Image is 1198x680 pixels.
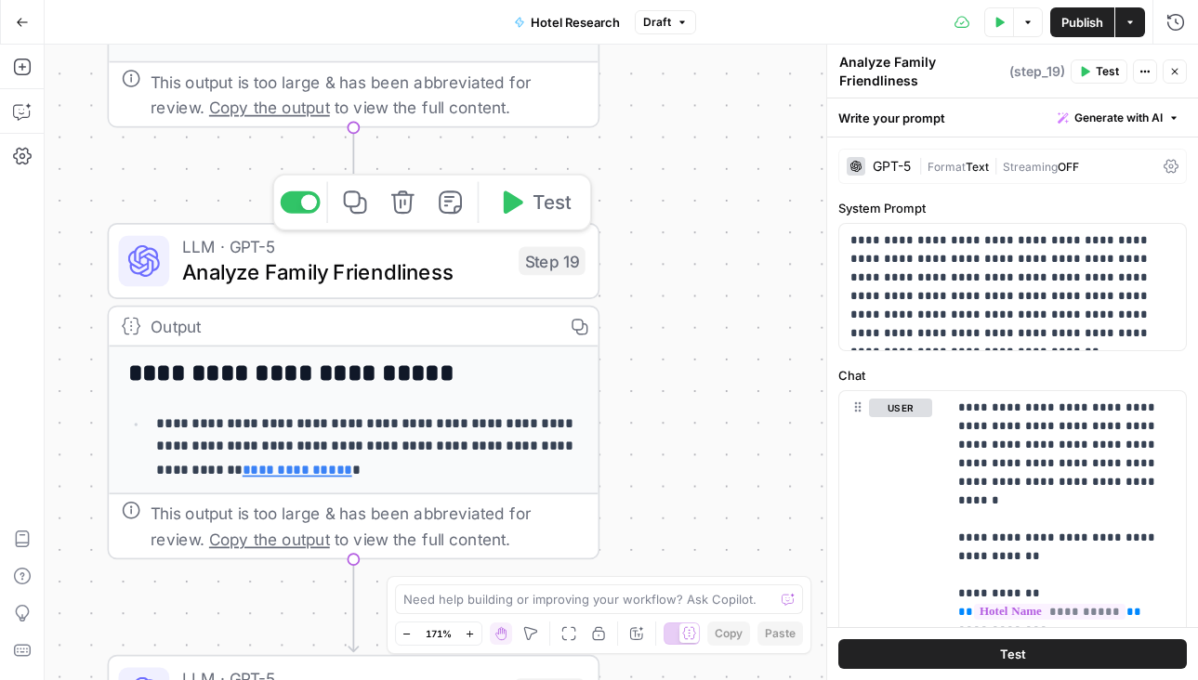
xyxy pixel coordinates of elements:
[635,10,696,34] button: Draft
[182,234,507,259] span: LLM · GPT-5
[715,625,743,642] span: Copy
[838,639,1187,669] button: Test
[838,366,1187,385] label: Chat
[1096,63,1119,80] span: Test
[531,13,620,32] span: Hotel Research
[1000,645,1026,663] span: Test
[839,53,1005,90] textarea: Analyze Family Friendliness
[643,14,671,31] span: Draft
[757,621,803,646] button: Paste
[182,256,507,288] span: Analyze Family Friendliness
[966,160,989,174] span: Text
[1074,110,1163,126] span: Generate with AI
[765,625,796,642] span: Paste
[928,160,966,174] span: Format
[707,621,750,646] button: Copy
[209,530,330,549] span: Copy the output
[503,7,631,37] button: Hotel Research
[869,399,932,417] button: user
[1009,62,1065,81] span: ( step_19 )
[1050,106,1187,130] button: Generate with AI
[485,182,584,223] button: Test
[1061,13,1103,32] span: Publish
[838,199,1187,217] label: System Prompt
[873,160,911,173] div: GPT-5
[151,501,586,552] div: This output is too large & has been abbreviated for review. to view the full content.
[1071,59,1127,84] button: Test
[1003,160,1058,174] span: Streaming
[918,156,928,175] span: |
[426,626,452,641] span: 171%
[1058,160,1079,174] span: OFF
[151,69,586,120] div: This output is too large & has been abbreviated for review. to view the full content.
[151,313,551,338] div: Output
[827,98,1198,137] div: Write your prompt
[209,98,330,117] span: Copy the output
[519,247,586,276] div: Step 19
[989,156,1003,175] span: |
[533,188,571,216] span: Test
[349,559,358,651] g: Edge from step_19 to step_24
[1050,7,1114,37] button: Publish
